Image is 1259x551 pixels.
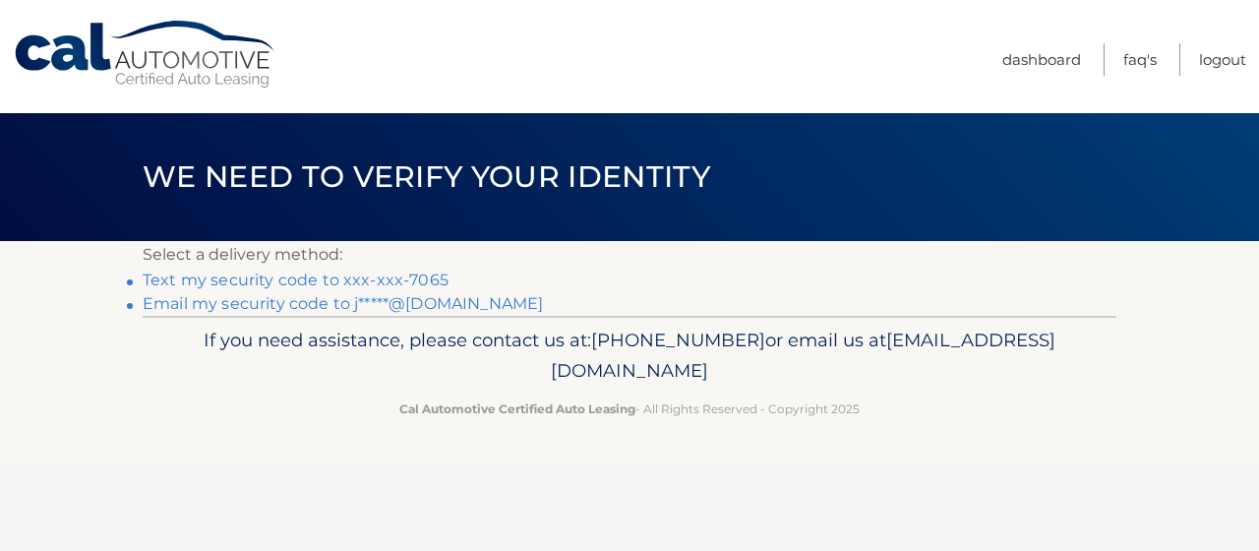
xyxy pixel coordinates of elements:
[591,329,765,351] span: [PHONE_NUMBER]
[143,294,543,313] a: Email my security code to j*****@[DOMAIN_NAME]
[143,241,1116,269] p: Select a delivery method:
[155,325,1104,388] p: If you need assistance, please contact us at: or email us at
[143,158,710,195] span: We need to verify your identity
[1199,43,1246,76] a: Logout
[1123,43,1157,76] a: FAQ's
[1002,43,1081,76] a: Dashboard
[143,271,449,289] a: Text my security code to xxx-xxx-7065
[399,401,635,416] strong: Cal Automotive Certified Auto Leasing
[155,398,1104,419] p: - All Rights Reserved - Copyright 2025
[13,20,278,90] a: Cal Automotive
